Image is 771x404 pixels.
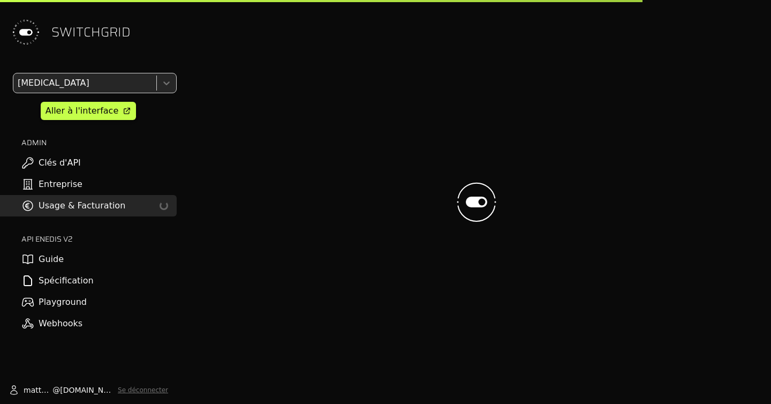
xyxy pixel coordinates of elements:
[51,24,131,41] span: SWITCHGRID
[21,137,177,148] h2: ADMIN
[46,104,118,117] div: Aller à l'interface
[52,385,60,395] span: @
[118,386,168,394] button: Se déconnecter
[24,385,52,395] span: matthieu
[60,385,114,395] span: [DOMAIN_NAME]
[41,102,136,120] a: Aller à l'interface
[21,234,177,244] h2: API ENEDIS v2
[160,201,168,210] div: loading
[9,15,43,49] img: Switchgrid Logo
